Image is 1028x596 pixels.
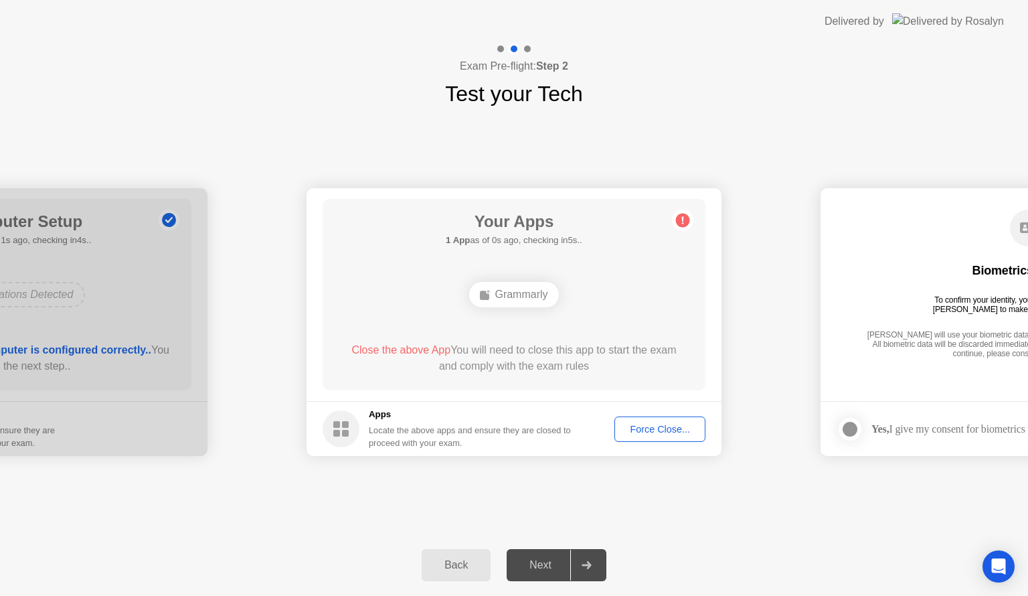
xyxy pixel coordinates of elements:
[446,235,470,245] b: 1 App
[351,344,450,356] span: Close the above App
[369,424,572,449] div: Locate the above apps and ensure they are closed to proceed with your exam.
[982,550,1015,583] div: Open Intercom Messenger
[536,60,568,72] b: Step 2
[446,210,582,234] h1: Your Apps
[825,13,884,29] div: Delivered by
[892,13,1004,29] img: Delivered by Rosalyn
[619,424,701,435] div: Force Close...
[422,549,491,581] button: Back
[507,549,606,581] button: Next
[446,234,582,247] h5: as of 0s ago, checking in5s..
[369,408,572,421] h5: Apps
[614,417,705,442] button: Force Close...
[460,58,568,74] h4: Exam Pre-flight:
[342,342,687,374] div: You will need to close this app to start the exam and comply with the exam rules
[426,559,487,571] div: Back
[445,78,583,110] h1: Test your Tech
[511,559,570,571] div: Next
[871,423,889,435] strong: Yes,
[469,282,558,307] div: Grammarly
